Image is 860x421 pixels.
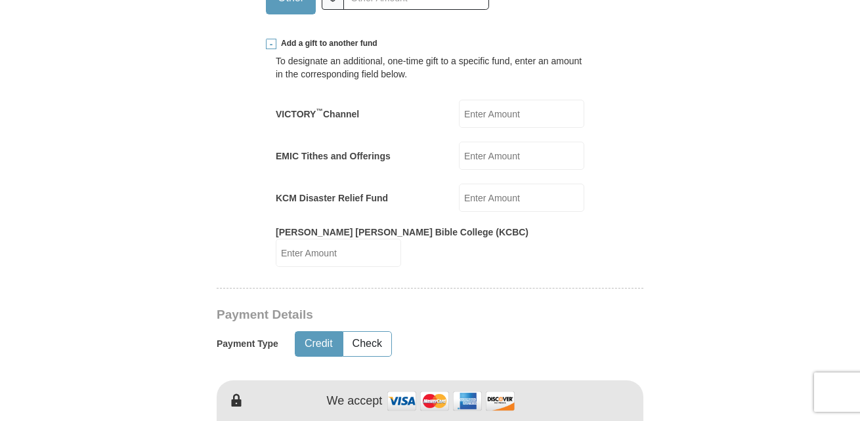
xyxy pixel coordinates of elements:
[327,394,383,409] h4: We accept
[276,191,388,205] label: KCM Disaster Relief Fund
[459,142,584,170] input: Enter Amount
[276,226,528,239] label: [PERSON_NAME] [PERSON_NAME] Bible College (KCBC)
[276,108,359,121] label: VICTORY Channel
[316,107,323,115] sup: ™
[295,332,342,356] button: Credit
[217,338,278,350] h5: Payment Type
[217,308,551,323] h3: Payment Details
[276,38,377,49] span: Add a gift to another fund
[276,54,584,81] div: To designate an additional, one-time gift to a specific fund, enter an amount in the correspondin...
[385,387,517,415] img: credit cards accepted
[276,150,391,163] label: EMIC Tithes and Offerings
[343,332,391,356] button: Check
[459,100,584,128] input: Enter Amount
[276,239,401,267] input: Enter Amount
[459,184,584,212] input: Enter Amount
